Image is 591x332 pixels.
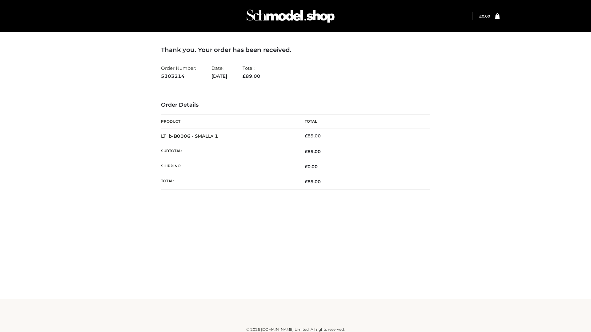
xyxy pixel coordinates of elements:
th: Shipping: [161,159,295,174]
a: £0.00 [479,14,490,18]
strong: 5303214 [161,72,196,80]
span: 89.00 [305,149,321,154]
span: £ [305,164,308,169]
strong: [DATE] [211,72,227,80]
span: £ [305,179,308,184]
bdi: 89.00 [305,133,321,139]
strong: × 1 [211,133,218,139]
h3: Thank you. Your order has been received. [161,46,430,53]
li: Total: [243,63,260,81]
span: £ [305,133,308,139]
li: Order Number: [161,63,196,81]
bdi: 0.00 [479,14,490,18]
span: 89.00 [305,179,321,184]
strong: LT_b-B0006 - SMALL [161,133,218,139]
th: Subtotal: [161,144,295,159]
th: Total: [161,174,295,189]
span: £ [243,73,246,79]
h3: Order Details [161,102,430,109]
th: Product [161,115,295,128]
img: Schmodel Admin 964 [244,4,337,28]
span: £ [305,149,308,154]
th: Total [295,115,430,128]
li: Date: [211,63,227,81]
span: 89.00 [243,73,260,79]
bdi: 0.00 [305,164,318,169]
span: £ [479,14,482,18]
